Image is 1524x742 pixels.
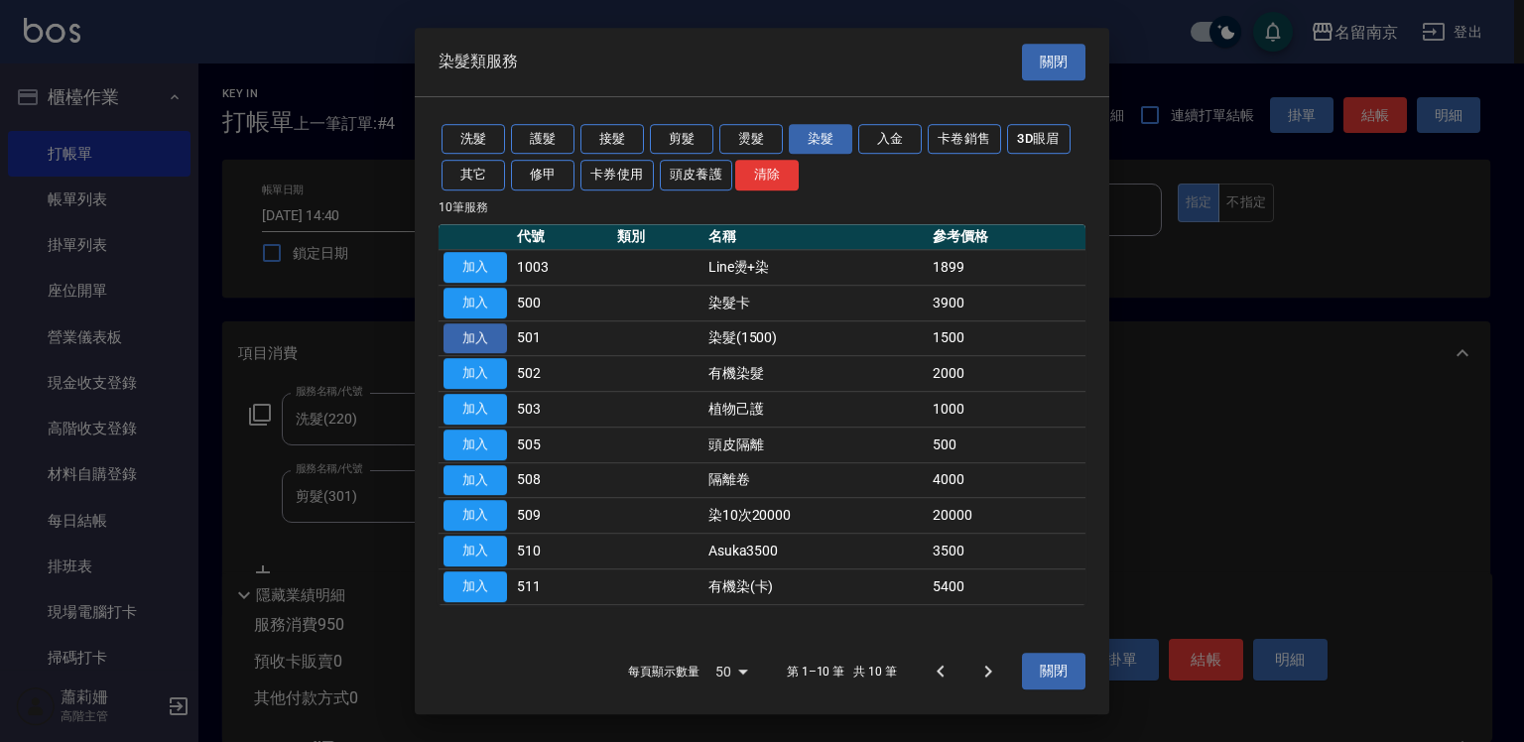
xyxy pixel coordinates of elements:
[719,124,783,155] button: 燙髮
[928,356,1085,392] td: 2000
[444,465,507,496] button: 加入
[703,285,928,320] td: 染髮卡
[512,320,612,356] td: 501
[444,571,507,602] button: 加入
[444,430,507,460] button: 加入
[512,427,612,462] td: 505
[703,224,928,250] th: 名稱
[511,160,574,190] button: 修甲
[707,645,755,698] div: 50
[660,160,733,190] button: 頭皮養護
[858,124,922,155] button: 入金
[703,534,928,569] td: Asuka3500
[928,498,1085,534] td: 20000
[511,124,574,155] button: 護髮
[628,663,699,680] p: 每頁顯示數量
[703,392,928,428] td: 植物己護
[444,394,507,425] button: 加入
[512,250,612,286] td: 1003
[928,250,1085,286] td: 1899
[439,52,518,71] span: 染髮類服務
[928,124,1001,155] button: 卡卷銷售
[444,536,507,566] button: 加入
[703,498,928,534] td: 染10次20000
[512,392,612,428] td: 503
[444,252,507,283] button: 加入
[444,500,507,531] button: 加入
[444,323,507,354] button: 加入
[789,124,852,155] button: 染髮
[442,160,505,190] button: 其它
[928,224,1085,250] th: 參考價格
[703,427,928,462] td: 頭皮隔離
[928,320,1085,356] td: 1500
[703,462,928,498] td: 隔離卷
[512,285,612,320] td: 500
[928,534,1085,569] td: 3500
[787,663,897,680] p: 第 1–10 筆 共 10 筆
[1007,124,1071,155] button: 3D眼眉
[735,160,799,190] button: 清除
[703,356,928,392] td: 有機染髮
[928,392,1085,428] td: 1000
[444,288,507,318] button: 加入
[512,462,612,498] td: 508
[928,462,1085,498] td: 4000
[580,124,644,155] button: 接髮
[580,160,654,190] button: 卡券使用
[439,198,1085,216] p: 10 筆服務
[928,568,1085,604] td: 5400
[444,358,507,389] button: 加入
[928,427,1085,462] td: 500
[442,124,505,155] button: 洗髮
[512,224,612,250] th: 代號
[1022,44,1085,80] button: 關閉
[703,320,928,356] td: 染髮(1500)
[512,356,612,392] td: 502
[1022,654,1085,690] button: 關閉
[703,568,928,604] td: 有機染(卡)
[512,568,612,604] td: 511
[512,534,612,569] td: 510
[650,124,713,155] button: 剪髮
[512,498,612,534] td: 509
[703,250,928,286] td: Line燙+染
[928,285,1085,320] td: 3900
[612,224,703,250] th: 類別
